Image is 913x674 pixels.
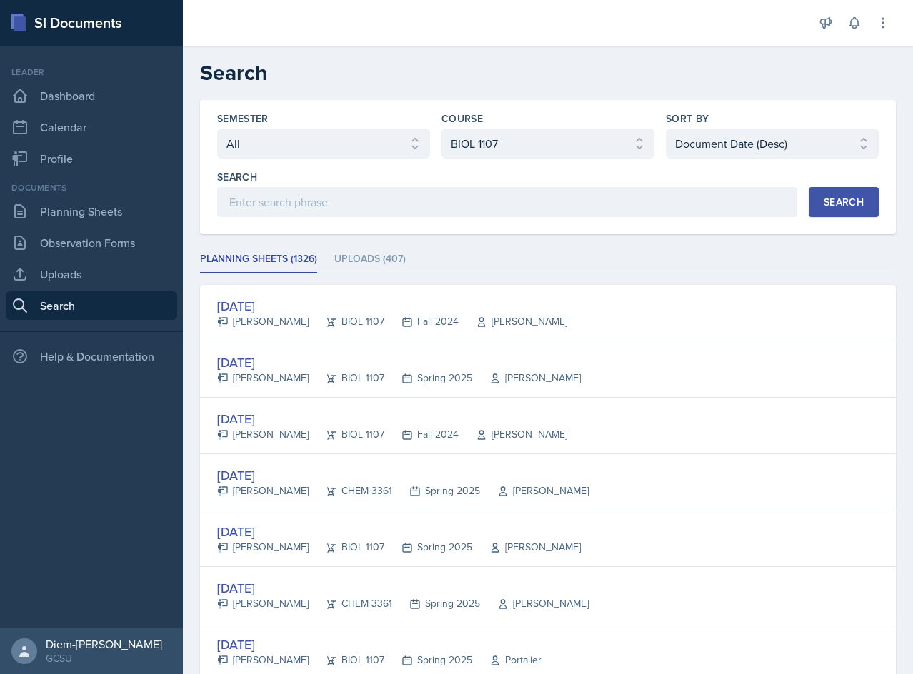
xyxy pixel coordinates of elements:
[6,291,177,320] a: Search
[384,314,459,329] div: Fall 2024
[392,483,480,498] div: Spring 2025
[200,246,317,273] li: Planning Sheets (1326)
[217,353,581,372] div: [DATE]
[384,540,472,555] div: Spring 2025
[309,540,384,555] div: BIOL 1107
[472,653,542,668] div: Portalier
[480,596,589,611] div: [PERSON_NAME]
[6,81,177,110] a: Dashboard
[6,342,177,371] div: Help & Documentation
[6,228,177,257] a: Observation Forms
[392,596,480,611] div: Spring 2025
[472,371,581,386] div: [PERSON_NAME]
[480,483,589,498] div: [PERSON_NAME]
[217,187,797,217] input: Enter search phrase
[46,651,162,665] div: GCSU
[384,427,459,442] div: Fall 2024
[217,635,542,654] div: [DATE]
[217,314,309,329] div: [PERSON_NAME]
[200,60,896,86] h2: Search
[6,113,177,141] a: Calendar
[217,466,589,485] div: [DATE]
[217,578,589,598] div: [DATE]
[6,260,177,288] a: Uploads
[384,653,472,668] div: Spring 2025
[217,483,309,498] div: [PERSON_NAME]
[217,596,309,611] div: [PERSON_NAME]
[6,144,177,173] a: Profile
[217,540,309,555] div: [PERSON_NAME]
[46,637,162,651] div: Diem-[PERSON_NAME]
[309,653,384,668] div: BIOL 1107
[217,111,269,126] label: Semester
[809,187,879,217] button: Search
[459,314,567,329] div: [PERSON_NAME]
[217,522,581,541] div: [DATE]
[6,181,177,194] div: Documents
[217,409,567,428] div: [DATE]
[309,596,392,611] div: CHEM 3361
[6,197,177,226] a: Planning Sheets
[666,111,709,126] label: Sort By
[217,653,309,668] div: [PERSON_NAME]
[217,371,309,386] div: [PERSON_NAME]
[472,540,581,555] div: [PERSON_NAME]
[459,427,567,442] div: [PERSON_NAME]
[6,66,177,79] div: Leader
[309,427,384,442] div: BIOL 1107
[309,314,384,329] div: BIOL 1107
[334,246,406,273] li: Uploads (407)
[384,371,472,386] div: Spring 2025
[309,371,384,386] div: BIOL 1107
[217,296,567,316] div: [DATE]
[217,170,257,184] label: Search
[309,483,392,498] div: CHEM 3361
[824,196,864,208] div: Search
[217,427,309,442] div: [PERSON_NAME]
[441,111,483,126] label: Course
